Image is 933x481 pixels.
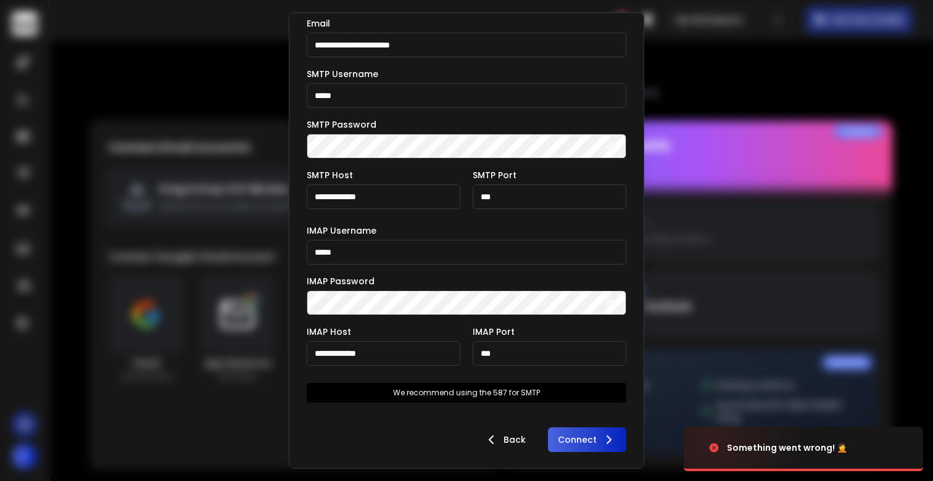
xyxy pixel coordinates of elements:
div: Something went wrong! 🤦 [727,442,847,454]
img: image [684,414,807,481]
p: We recommend using the 587 for SMTP [393,388,540,398]
label: IMAP Port [473,327,515,336]
label: SMTP Password [307,120,376,129]
label: IMAP Host [307,327,351,336]
label: SMTP Port [473,171,516,179]
label: IMAP Password [307,277,375,286]
label: SMTP Host [307,171,353,179]
button: Back [474,427,536,452]
button: Connect [548,427,626,452]
label: Email [307,19,330,28]
label: SMTP Username [307,70,378,78]
label: IMAP Username [307,226,376,235]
